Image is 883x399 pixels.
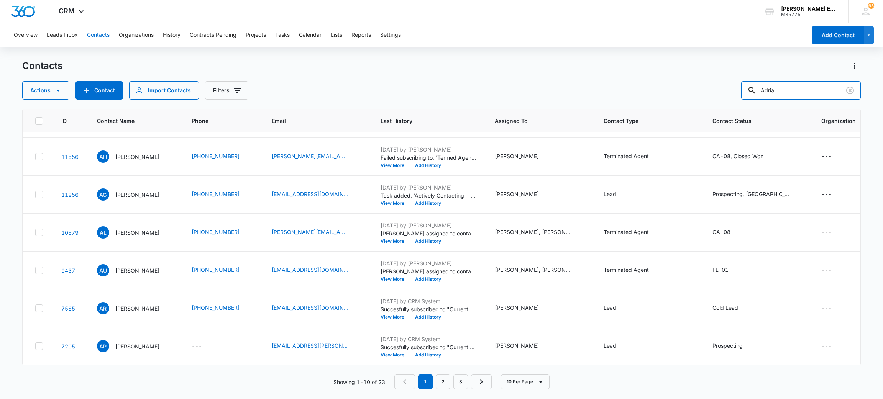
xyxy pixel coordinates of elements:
[821,266,832,275] div: ---
[712,266,729,274] div: FL-01
[495,190,553,199] div: Assigned To - Alysha Aratari - Select to Edit Field
[97,150,173,163] div: Contact Name - Adrian Huerta - Select to Edit Field
[410,277,446,281] button: Add History
[47,23,78,47] button: Leads Inbox
[495,152,553,161] div: Assigned To - Michelle Beeson - Select to Edit Field
[59,7,75,15] span: CRM
[192,152,240,160] a: [PHONE_NUMBER]
[97,226,173,239] div: Contact Name - Adrian Landeros - Select to Edit Field
[712,152,777,161] div: Contact Status - CA-08, Closed Won - Select to Edit Field
[495,304,553,313] div: Assigned To - Alysha Aratari - Select to Edit Field
[381,201,410,206] button: View More
[97,340,109,352] span: AP
[821,228,845,237] div: Organization - - Select to Edit Field
[604,190,616,198] div: Lead
[604,190,630,199] div: Contact Type - Lead - Select to Edit Field
[61,343,75,350] a: Navigate to contact details page for Adriana Perez
[272,266,362,275] div: Email - AdrianSellsFL@gmail.com - Select to Edit Field
[394,374,492,389] nav: Pagination
[410,201,446,206] button: Add History
[192,190,253,199] div: Phone - (434) 257-5026 - Select to Edit Field
[22,81,69,100] button: Actions
[192,342,202,351] div: ---
[246,23,266,47] button: Projects
[272,190,348,198] a: [EMAIL_ADDRESS][DOMAIN_NAME]
[604,266,663,275] div: Contact Type - Terminated Agent - Select to Edit Field
[821,342,832,351] div: ---
[97,302,173,314] div: Contact Name - Adriana Rosales - Select to Edit Field
[381,191,476,199] p: Task added: 'Actively Contacting - Task To Check In'
[192,117,242,125] span: Phone
[97,264,109,276] span: AU
[192,228,253,237] div: Phone - (951) 760-1370 - Select to Edit Field
[712,304,752,313] div: Contact Status - Cold Lead - Select to Edit Field
[115,229,159,237] p: [PERSON_NAME]
[97,117,162,125] span: Contact Name
[495,190,539,198] div: [PERSON_NAME]
[163,23,181,47] button: History
[61,305,75,312] a: Navigate to contact details page for Adriana Rosales
[272,152,348,160] a: [PERSON_NAME][EMAIL_ADDRESS][DOMAIN_NAME]
[129,81,199,100] button: Import Contacts
[821,190,832,199] div: ---
[115,304,159,312] p: [PERSON_NAME]
[821,304,832,313] div: ---
[351,23,371,47] button: Reports
[272,117,351,125] span: Email
[604,152,649,160] div: Terminated Agent
[781,12,837,17] div: account id
[115,191,159,199] p: [PERSON_NAME]
[604,304,630,313] div: Contact Type - Lead - Select to Edit Field
[381,229,476,237] p: [PERSON_NAME] assigned to contact.
[97,340,173,352] div: Contact Name - Adriana Perez - Select to Edit Field
[821,304,845,313] div: Organization - - Select to Edit Field
[381,267,476,275] p: [PERSON_NAME] assigned to contact.
[495,266,571,274] div: [PERSON_NAME], [PERSON_NAME]
[604,342,616,350] div: Lead
[299,23,322,47] button: Calendar
[712,342,757,351] div: Contact Status - Prospecting - Select to Edit Field
[381,163,410,168] button: View More
[821,152,845,161] div: Organization - - Select to Edit Field
[821,152,832,161] div: ---
[604,266,649,274] div: Terminated Agent
[418,374,433,389] em: 1
[61,117,67,125] span: ID
[604,117,683,125] span: Contact Type
[604,228,649,236] div: Terminated Agent
[22,60,62,72] h1: Contacts
[331,23,342,47] button: Lists
[272,152,362,161] div: Email - Adrian@abundancerei.com - Select to Edit Field
[812,26,864,44] button: Add Contact
[381,239,410,244] button: View More
[712,228,730,236] div: CA-08
[272,304,362,313] div: Email - tobe92@sbcglobal.net - Select to Edit Field
[333,378,385,386] p: Showing 1-10 of 23
[381,154,476,162] p: Failed subscribing to, 'Termed Agents List (ALL)'.
[410,315,446,319] button: Add History
[381,117,465,125] span: Last History
[272,304,348,312] a: [EMAIL_ADDRESS][DOMAIN_NAME]
[712,190,803,199] div: Contact Status - Prospecting, VA-01 - Select to Edit Field
[192,266,253,275] div: Phone - (786) 642-3705 - Select to Edit Field
[471,374,492,389] a: Next Page
[272,342,348,350] a: [EMAIL_ADDRESS][PERSON_NAME][DOMAIN_NAME]
[821,342,845,351] div: Organization - - Select to Edit Field
[849,60,861,72] button: Actions
[192,228,240,236] a: [PHONE_NUMBER]
[604,228,663,237] div: Contact Type - Terminated Agent - Select to Edit Field
[272,266,348,274] a: [EMAIL_ADDRESS][DOMAIN_NAME]
[97,150,109,163] span: AH
[741,81,861,100] input: Search Contacts
[192,304,240,312] a: [PHONE_NUMBER]
[190,23,236,47] button: Contracts Pending
[192,266,240,274] a: [PHONE_NUMBER]
[604,342,630,351] div: Contact Type - Lead - Select to Edit Field
[61,267,75,274] a: Navigate to contact details page for Adrian Urrego
[115,153,159,161] p: [PERSON_NAME]
[495,342,539,350] div: [PERSON_NAME]
[821,266,845,275] div: Organization - - Select to Edit Field
[495,304,539,312] div: [PERSON_NAME]
[410,353,446,357] button: Add History
[410,163,446,168] button: Add History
